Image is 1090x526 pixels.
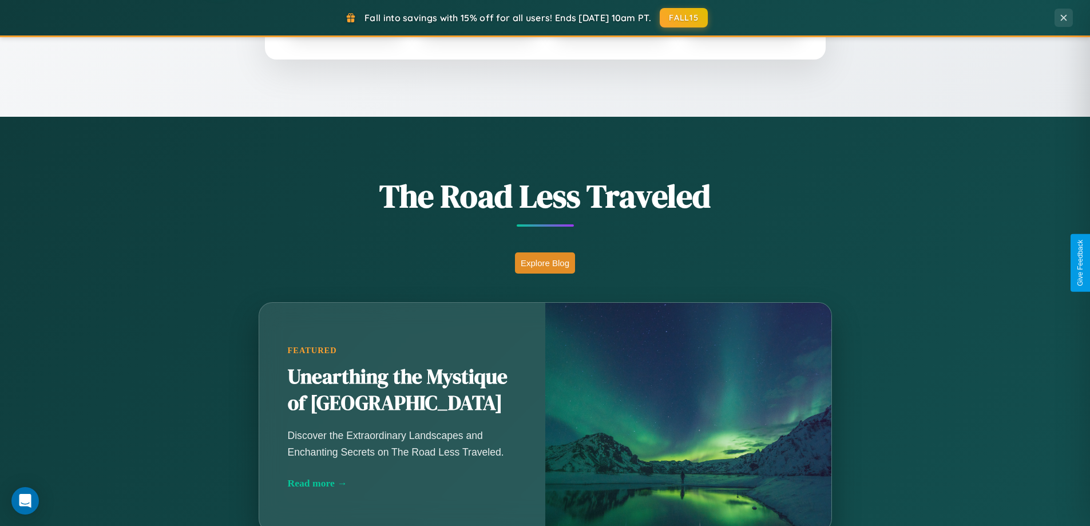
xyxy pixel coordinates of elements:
[11,487,39,515] div: Open Intercom Messenger
[288,346,517,355] div: Featured
[515,252,575,274] button: Explore Blog
[288,428,517,460] p: Discover the Extraordinary Landscapes and Enchanting Secrets on The Road Less Traveled.
[288,477,517,489] div: Read more →
[1076,240,1084,286] div: Give Feedback
[364,12,651,23] span: Fall into savings with 15% off for all users! Ends [DATE] 10am PT.
[202,174,889,218] h1: The Road Less Traveled
[660,8,708,27] button: FALL15
[288,364,517,417] h2: Unearthing the Mystique of [GEOGRAPHIC_DATA]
